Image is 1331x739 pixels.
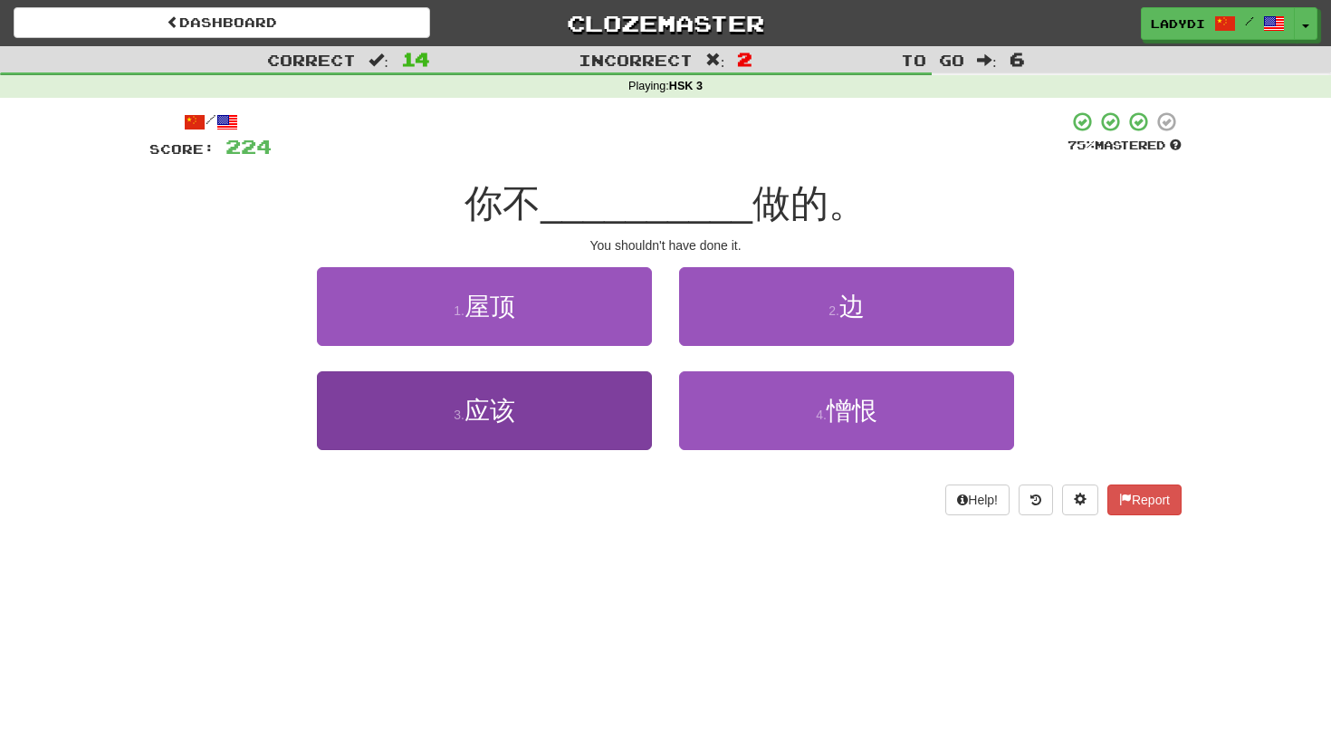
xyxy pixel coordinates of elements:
span: Correct [267,51,356,69]
span: 应该 [464,397,515,425]
span: 憎恨 [827,397,877,425]
strong: HSK 3 [669,80,703,92]
span: / [1245,14,1254,27]
span: __________ [541,182,752,225]
div: / [149,110,272,133]
span: 224 [225,135,272,158]
div: Mastered [1068,138,1182,154]
span: : [369,53,388,68]
button: 2.边 [679,267,1014,346]
span: 边 [839,293,865,321]
span: : [977,53,997,68]
button: 4.憎恨 [679,371,1014,450]
span: LadyDi [1151,15,1205,32]
a: Clozemaster [457,7,874,39]
span: Incorrect [579,51,693,69]
span: : [705,53,725,68]
span: Score: [149,141,215,157]
span: 做的。 [752,182,867,225]
small: 1 . [454,303,464,318]
button: 3.应该 [317,371,652,450]
span: To go [901,51,964,69]
a: Dashboard [14,7,430,38]
small: 4 . [816,408,827,422]
span: 6 [1010,48,1025,70]
div: You shouldn't have done it. [149,236,1182,254]
small: 2 . [828,303,839,318]
span: 14 [401,48,430,70]
button: 1.屋顶 [317,267,652,346]
span: 你不 [464,182,541,225]
a: LadyDi / [1141,7,1295,40]
span: 屋顶 [464,293,515,321]
small: 3 . [454,408,464,422]
button: Round history (alt+y) [1019,485,1053,515]
button: Report [1107,485,1182,515]
span: 2 [737,48,752,70]
button: Help! [945,485,1010,515]
span: 75 % [1068,138,1095,152]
